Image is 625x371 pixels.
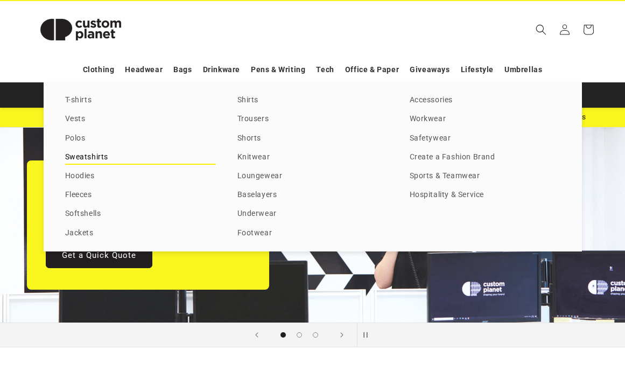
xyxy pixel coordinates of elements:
a: Custom Planet [23,1,139,58]
a: Office & Paper [345,60,399,79]
a: Shirts [237,93,388,108]
iframe: Chat Widget [440,255,625,371]
a: Sports & Teamwear [410,169,560,184]
a: Underwear [237,207,388,221]
a: Vests [65,112,216,127]
button: Next slide [330,323,354,347]
a: Get a Quick Quote [46,243,152,268]
img: Custom Planet [27,5,135,54]
a: Umbrellas [504,60,542,79]
a: Footwear [237,226,388,241]
a: T-shirts [65,93,216,108]
a: Create a Fashion Brand [410,150,560,165]
a: Fleeces [65,188,216,202]
a: Giveaways [410,60,450,79]
a: Hospitality & Service [410,188,560,202]
a: Drinkware [203,60,240,79]
a: Workwear [410,112,560,127]
a: Baselayers [237,188,388,202]
button: Load slide 2 of 3 [291,327,307,343]
a: Headwear [125,60,163,79]
a: Shorts [237,131,388,146]
button: Pause slideshow [357,323,381,347]
a: Softshells [65,207,216,221]
a: Bags [173,60,192,79]
a: Lifestyle [461,60,494,79]
a: Polos [65,131,216,146]
a: Trousers [237,112,388,127]
a: Hoodies [65,169,216,184]
a: Tech [316,60,334,79]
a: Jackets [65,226,216,241]
button: Previous slide [245,323,269,347]
a: Loungewear [237,169,388,184]
a: Pens & Writing [251,60,305,79]
summary: Search [529,18,553,41]
a: Safetywear [410,131,560,146]
a: Knitwear [237,150,388,165]
button: Load slide 1 of 3 [275,327,291,343]
a: Clothing [83,60,115,79]
button: Load slide 3 of 3 [307,327,324,343]
a: Sweatshirts [65,150,216,165]
a: Accessories [410,93,560,108]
